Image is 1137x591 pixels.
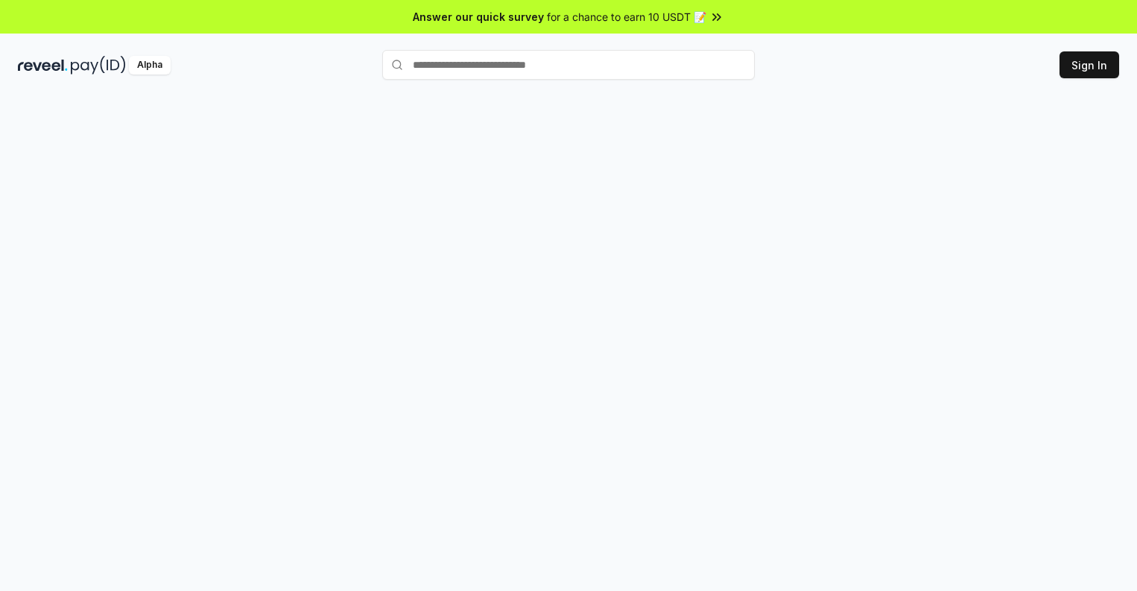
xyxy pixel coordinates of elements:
[413,9,544,25] span: Answer our quick survey
[129,56,171,75] div: Alpha
[1060,51,1119,78] button: Sign In
[18,56,68,75] img: reveel_dark
[71,56,126,75] img: pay_id
[547,9,706,25] span: for a chance to earn 10 USDT 📝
